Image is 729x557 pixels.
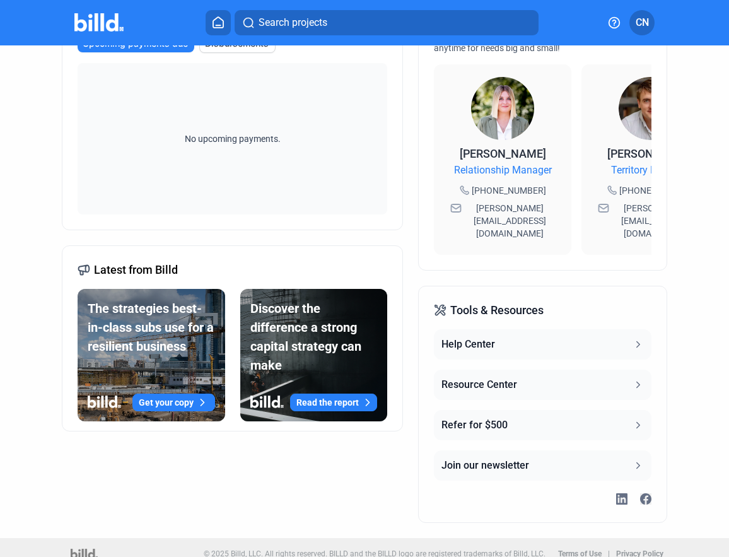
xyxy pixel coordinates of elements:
[441,337,495,352] div: Help Center
[460,147,546,160] span: [PERSON_NAME]
[235,10,539,35] button: Search projects
[434,410,651,440] button: Refer for $500
[88,299,215,356] div: The strategies best-in-class subs use for a resilient business
[464,202,555,240] span: [PERSON_NAME][EMAIL_ADDRESS][DOMAIN_NAME]
[636,15,649,30] span: CN
[607,147,694,160] span: [PERSON_NAME]
[434,450,651,481] button: Join our newsletter
[619,77,682,140] img: Territory Manager
[259,15,327,30] span: Search projects
[629,10,655,35] button: CN
[612,202,703,240] span: [PERSON_NAME][EMAIL_ADDRESS][DOMAIN_NAME]
[132,394,215,411] button: Get your copy
[177,132,289,145] span: No upcoming payments.
[450,302,544,319] span: Tools & Resources
[454,163,552,178] span: Relationship Manager
[94,261,178,279] span: Latest from Billd
[472,184,546,197] span: [PHONE_NUMBER]
[471,77,534,140] img: Relationship Manager
[290,394,377,411] button: Read the report
[250,299,378,375] div: Discover the difference a strong capital strategy can make
[74,13,124,32] img: Billd Company Logo
[434,370,651,400] button: Resource Center
[611,163,690,178] span: Territory Manager
[619,184,694,197] span: [PHONE_NUMBER]
[441,377,517,392] div: Resource Center
[441,418,508,433] div: Refer for $500
[441,458,529,473] div: Join our newsletter
[434,329,651,360] button: Help Center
